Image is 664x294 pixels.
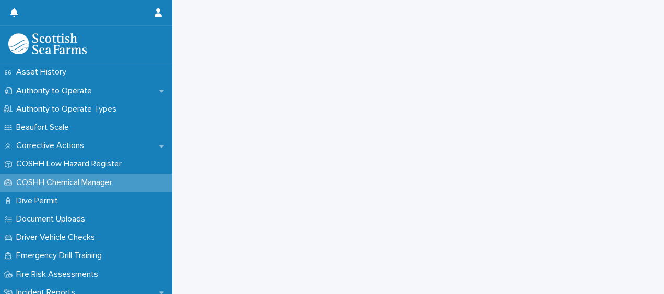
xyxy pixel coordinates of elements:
[8,33,87,54] img: bPIBxiqnSb2ggTQWdOVV
[12,141,92,151] p: Corrective Actions
[12,123,77,132] p: Beaufort Scale
[12,178,121,188] p: COSHH Chemical Manager
[12,251,110,261] p: Emergency Drill Training
[12,214,93,224] p: Document Uploads
[12,196,66,206] p: Dive Permit
[12,104,125,114] p: Authority to Operate Types
[12,232,103,242] p: Driver Vehicle Checks
[12,269,106,279] p: Fire Risk Assessments
[12,86,100,96] p: Authority to Operate
[12,159,130,169] p: COSHH Low Hazard Register
[12,67,75,77] p: Asset History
